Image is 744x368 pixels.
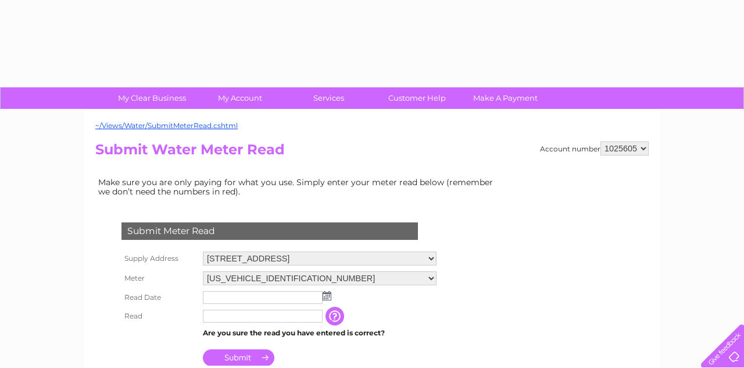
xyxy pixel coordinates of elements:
td: Make sure you are only paying for what you use. Simply enter your meter read below (remember we d... [95,175,502,199]
img: ... [323,291,331,300]
a: Services [281,87,377,109]
th: Read Date [119,288,200,307]
th: Supply Address [119,249,200,268]
div: Account number [540,141,649,155]
td: Are you sure the read you have entered is correct? [200,325,439,341]
a: My Account [192,87,288,109]
a: ~/Views/Water/SubmitMeterRead.cshtml [95,121,238,130]
th: Read [119,307,200,325]
div: Submit Meter Read [121,222,418,240]
h2: Submit Water Meter Read [95,141,649,164]
a: Make A Payment [457,87,553,109]
a: My Clear Business [104,87,200,109]
input: Information [325,307,346,325]
input: Submit [203,349,274,366]
th: Meter [119,268,200,288]
a: Customer Help [369,87,465,109]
